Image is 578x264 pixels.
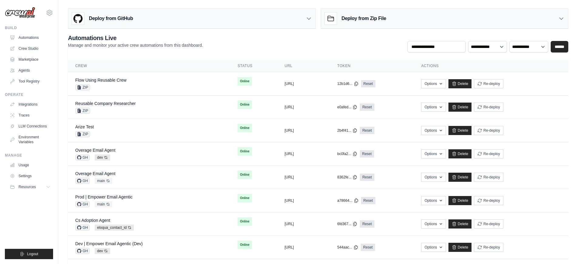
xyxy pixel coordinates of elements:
span: Logout [27,252,38,256]
a: Reset [361,197,375,204]
button: Re-deploy [474,149,503,158]
button: Options [421,196,446,205]
button: Options [421,173,446,182]
button: Logout [5,249,53,259]
span: Online [238,217,252,226]
span: Online [238,171,252,179]
span: Online [238,77,252,86]
button: Options [421,243,446,252]
a: Flow Using Reusable Crew [75,78,127,83]
a: Crew Studio [7,44,53,53]
button: Re-deploy [474,196,503,205]
span: GH [75,178,90,184]
span: Online [238,241,252,249]
span: dev [95,248,110,254]
a: Reset [360,150,374,157]
button: Re-deploy [474,243,503,252]
a: Delete [448,219,472,228]
button: Options [421,103,446,112]
a: Reset [360,220,374,228]
span: dev [95,154,110,161]
a: Environment Variables [7,132,53,147]
button: Options [421,149,446,158]
th: URL [277,60,330,72]
span: Online [238,147,252,156]
a: Delete [448,79,472,88]
a: Overage Email Agent [75,148,115,153]
a: Automations [7,33,53,42]
a: Delete [448,243,472,252]
button: Re-deploy [474,126,503,135]
a: Dev | Empower Email Agentic (Dev) [75,241,143,246]
a: Agents [7,66,53,75]
a: Reusable Company Researcher [75,101,136,106]
img: GitHub Logo [72,12,84,25]
button: Re-deploy [474,219,503,228]
div: Operate [5,92,53,97]
a: Tool Registry [7,76,53,86]
a: Reset [361,80,375,87]
a: Reset [360,103,374,111]
button: 544aac... [337,245,358,250]
button: 8362fe... [337,175,357,180]
a: Reset [360,127,374,134]
a: Arize Test [75,124,94,129]
span: Online [238,100,252,109]
button: Re-deploy [474,79,503,88]
button: Options [421,126,446,135]
span: eloqua_contact_id [95,225,134,231]
a: Settings [7,171,53,181]
span: main [95,201,112,207]
h3: Deploy from Zip File [342,15,386,22]
button: 6fd367... [337,222,357,226]
a: Reset [361,244,375,251]
th: Crew [68,60,230,72]
span: Online [238,194,252,202]
button: a78664... [337,198,358,203]
span: main [95,178,112,184]
th: Token [330,60,414,72]
a: Integrations [7,100,53,109]
button: Options [421,79,446,88]
button: bc0fa2... [337,151,357,156]
span: GH [75,225,90,231]
h3: Deploy from GitHub [89,15,133,22]
span: ZIP [75,84,90,90]
button: 12b1d6... [337,81,358,86]
a: Reset [360,174,374,181]
span: GH [75,201,90,207]
button: Re-deploy [474,103,503,112]
a: Traces [7,110,53,120]
h2: Automations Live [68,34,203,42]
a: Delete [448,173,472,182]
a: Delete [448,196,472,205]
button: e0afed... [337,105,357,110]
th: Status [230,60,277,72]
a: Delete [448,126,472,135]
a: Prod | Empower Email Agentic [75,195,133,199]
span: Resources [19,184,36,189]
button: Options [421,219,446,228]
span: GH [75,248,90,254]
button: 2b4f41... [337,128,357,133]
div: Build [5,25,53,30]
span: ZIP [75,108,90,114]
a: Marketplace [7,55,53,64]
th: Actions [414,60,568,72]
a: Usage [7,160,53,170]
span: Online [238,124,252,132]
button: Resources [7,182,53,192]
a: Delete [448,149,472,158]
span: ZIP [75,131,90,137]
button: Re-deploy [474,173,503,182]
a: Overage Email Agent [75,171,115,176]
img: Logo [5,7,35,19]
a: LLM Connections [7,121,53,131]
p: Manage and monitor your active crew automations from this dashboard. [68,42,203,48]
a: Cs Adoption Agent [75,218,110,223]
span: GH [75,154,90,161]
a: Delete [448,103,472,112]
div: Manage [5,153,53,158]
